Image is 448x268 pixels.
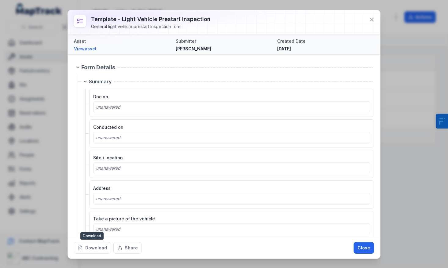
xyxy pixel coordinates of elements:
button: Close [354,242,374,254]
span: Submitter [176,38,196,44]
span: unanswered [96,165,120,171]
div: General light vehicle prestart Inspection form [91,24,211,30]
span: Conducted on [93,125,123,130]
span: Doc no. [93,94,109,99]
span: Take a picture of the vehicle [93,216,155,221]
span: [DATE] [277,46,291,51]
span: Address [93,186,111,191]
span: Site / location [93,155,123,160]
a: Viewasset [74,46,171,52]
button: Download [74,242,111,254]
span: unanswered [96,104,120,110]
span: Asset [74,38,86,44]
span: unanswered [96,196,120,201]
span: Form Details [81,63,115,72]
span: Download [80,232,104,240]
button: Share [113,242,142,254]
h3: Template - Light Vehicle Prestart Inspection [91,15,211,24]
span: unanswered [96,226,120,232]
span: Summary [89,78,112,85]
span: [PERSON_NAME] [176,46,211,51]
span: Created Date [277,38,306,44]
span: unanswered [96,135,120,140]
time: 19/08/2025, 10:43:56 am [277,46,291,51]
